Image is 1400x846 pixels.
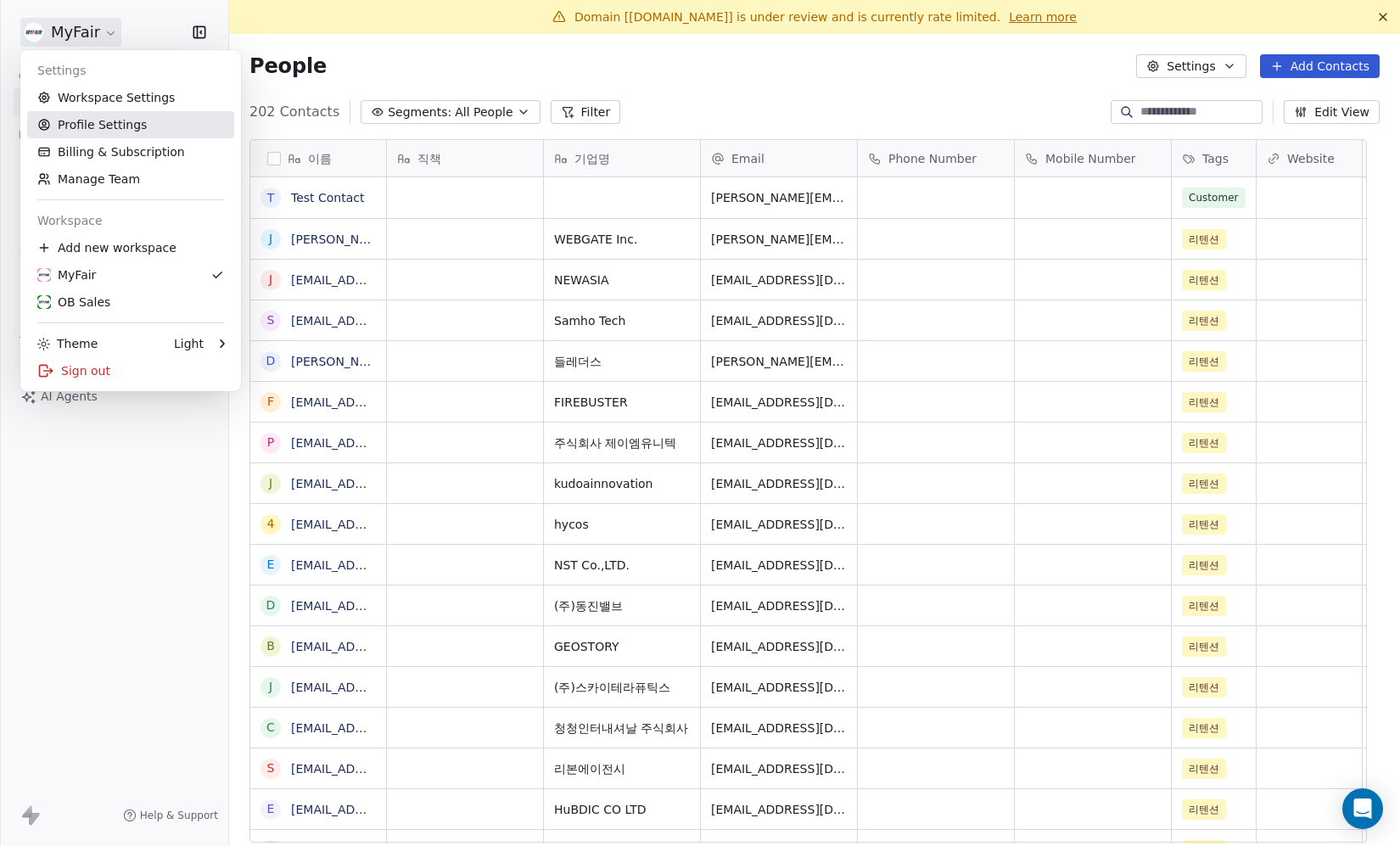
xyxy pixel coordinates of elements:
a: Billing & Subscription [27,138,234,165]
div: Add new workspace [27,234,234,261]
div: Sign out [27,357,234,384]
a: Workspace Settings [27,84,234,111]
div: MyFair [37,266,96,283]
a: Profile Settings [27,111,234,138]
div: OB Sales [37,294,110,311]
img: %C3%AC%C2%9B%C2%90%C3%AD%C2%98%C2%95%20%C3%AB%C2%A1%C2%9C%C3%AA%C2%B3%C2%A0(white+round).png [37,295,51,309]
div: Settings [27,57,234,84]
img: %C3%AC%C2%9B%C2%90%C3%AD%C2%98%C2%95%20%C3%AB%C2%A1%C2%9C%C3%AA%C2%B3%C2%A0(white+round).png [37,268,51,282]
div: Light [174,335,204,352]
div: Workspace [27,207,234,234]
a: Manage Team [27,165,234,193]
div: Theme [37,335,98,352]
